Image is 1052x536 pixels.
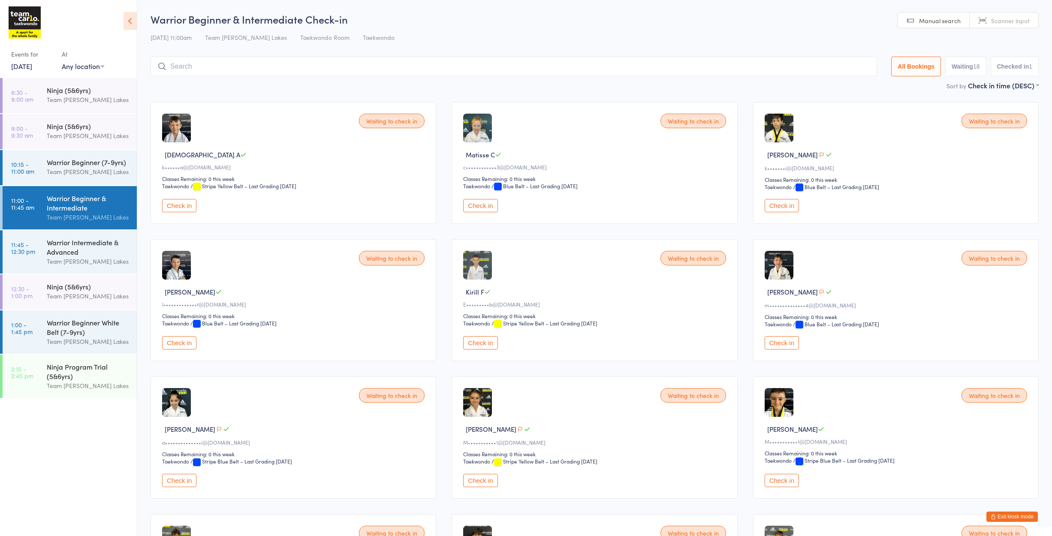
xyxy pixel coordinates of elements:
div: Classes Remaining: 0 this week [463,175,728,182]
div: 1 [1029,63,1032,70]
time: 11:00 - 11:45 am [11,197,34,211]
div: Classes Remaining: 0 this week [463,312,728,319]
div: Taekwondo [463,182,490,190]
span: Matisse C [466,150,495,159]
img: image1693983359.png [162,251,191,280]
img: image1710539261.png [463,114,492,142]
span: [PERSON_NAME] [165,425,215,434]
div: k•••••••i@[DOMAIN_NAME] [765,164,1030,172]
span: [PERSON_NAME] [767,425,818,434]
div: At [62,47,104,61]
a: 10:15 -11:00 amWarrior Beginner (7-9yrs)Team [PERSON_NAME] Lakes [3,150,137,185]
time: 2:15 - 2:45 pm [11,365,33,379]
span: [PERSON_NAME] [165,287,215,296]
div: Taekwondo [765,320,792,328]
button: Check in [162,474,196,487]
div: Waiting to check in [359,388,425,403]
div: Taekwondo [162,458,189,465]
div: Classes Remaining: 0 this week [765,449,1030,457]
div: Taekwondo [162,319,189,327]
div: c••••••••••••3@[DOMAIN_NAME] [463,163,728,171]
span: / Blue Belt – Last Grading [DATE] [793,183,879,190]
button: Waiting18 [945,57,986,76]
span: Taekwondo Room [300,33,350,42]
button: Check in [765,336,799,349]
time: 8:30 - 9:00 am [11,89,33,102]
a: 2:15 -2:45 pmNinja Program Trial (5&6yrs)Team [PERSON_NAME] Lakes [3,355,137,398]
div: Waiting to check in [660,114,726,128]
span: / Stripe Yellow Belt – Last Grading [DATE] [491,458,597,465]
img: image1724456865.png [463,251,492,280]
a: 9:00 -9:30 amNinja (5&6yrs)Team [PERSON_NAME] Lakes [3,114,137,149]
span: / Blue Belt – Last Grading [DATE] [190,319,277,327]
div: M•••••••••••1@[DOMAIN_NAME] [463,439,728,446]
span: Taekwondo [363,33,395,42]
div: Waiting to check in [359,114,425,128]
div: Waiting to check in [359,251,425,265]
div: k••••••a@[DOMAIN_NAME] [162,163,427,171]
img: image1700200762.png [765,388,793,417]
span: / Blue Belt – Last Grading [DATE] [491,182,578,190]
time: 10:15 - 11:00 am [11,161,34,175]
div: Team [PERSON_NAME] Lakes [47,291,130,301]
span: / Stripe Yellow Belt – Last Grading [DATE] [491,319,597,327]
div: Taekwondo [765,457,792,464]
div: Taekwondo [765,183,792,190]
div: Waiting to check in [660,251,726,265]
img: Team Carlo Taylors Lakes [9,6,41,39]
time: 1:00 - 1:45 pm [11,321,33,335]
span: / Blue Belt – Last Grading [DATE] [793,320,879,328]
button: Exit kiosk mode [986,512,1038,522]
button: Check in [463,336,497,349]
div: Taekwondo [463,458,490,465]
div: Ninja (5&6yrs) [47,282,130,291]
label: Sort by [946,81,966,90]
img: image1668202816.png [765,114,793,142]
input: Search [151,57,877,76]
div: Team [PERSON_NAME] Lakes [47,167,130,177]
div: Team [PERSON_NAME] Lakes [47,256,130,266]
div: Ninja Program Trial (5&6yrs) [47,362,130,381]
div: a••••••••••••••i@[DOMAIN_NAME] [162,439,427,446]
div: Warrior Beginner (7-9yrs) [47,157,130,167]
div: Taekwondo [162,182,189,190]
span: [PERSON_NAME] [767,150,818,159]
span: Scanner input [991,16,1030,25]
div: Ninja (5&6yrs) [47,85,130,95]
div: Ninja (5&6yrs) [47,121,130,131]
time: 11:45 - 12:30 pm [11,241,35,255]
div: Classes Remaining: 0 this week [162,450,427,458]
button: Checked in1 [991,57,1039,76]
span: Team [PERSON_NAME] Lakes [205,33,287,42]
span: / Stripe Blue Belt – Last Grading [DATE] [190,458,292,465]
div: Warrior Intermediate & Advanced [47,238,130,256]
div: Waiting to check in [962,251,1027,265]
span: [DATE] 11:00am [151,33,192,42]
button: Check in [765,199,799,212]
span: Kirill F [466,287,484,296]
span: Manual search [919,16,961,25]
div: Team [PERSON_NAME] Lakes [47,212,130,222]
div: m••••••••••••••4@[DOMAIN_NAME] [765,301,1030,309]
div: Events for [11,47,53,61]
div: Classes Remaining: 0 this week [162,175,427,182]
div: l•••••••••••••t@[DOMAIN_NAME] [162,301,427,308]
div: 18 [973,63,980,70]
div: Team [PERSON_NAME] Lakes [47,131,130,141]
a: 12:30 -1:00 pmNinja (5&6yrs)Team [PERSON_NAME] Lakes [3,274,137,310]
span: [PERSON_NAME] [767,287,818,296]
div: Classes Remaining: 0 this week [463,450,728,458]
button: Check in [463,199,497,212]
div: Taekwondo [463,319,490,327]
div: Waiting to check in [962,114,1027,128]
div: Classes Remaining: 0 this week [162,312,427,319]
div: Classes Remaining: 0 this week [765,313,1030,320]
img: image1644011894.png [765,251,793,280]
button: Check in [162,336,196,349]
img: image1694821499.png [162,388,191,417]
button: Check in [463,474,497,487]
a: 11:45 -12:30 pmWarrior Intermediate & AdvancedTeam [PERSON_NAME] Lakes [3,230,137,274]
div: Waiting to check in [962,388,1027,403]
div: M•••••••••••1@[DOMAIN_NAME] [765,438,1030,445]
button: Check in [162,199,196,212]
